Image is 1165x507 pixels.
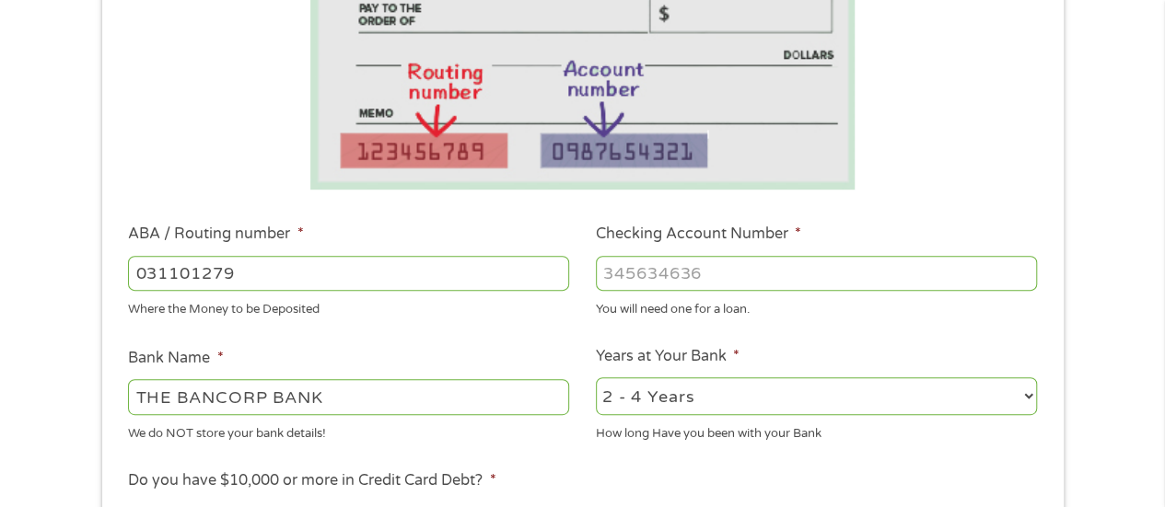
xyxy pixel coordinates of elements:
[128,471,495,490] label: Do you have $10,000 or more in Credit Card Debt?
[596,347,740,366] label: Years at Your Bank
[128,294,569,319] div: Where the Money to be Deposited
[596,225,801,244] label: Checking Account Number
[128,418,569,443] div: We do NOT store your bank details!
[596,294,1037,319] div: You will need one for a loan.
[596,418,1037,443] div: How long Have you been with your Bank
[128,225,303,244] label: ABA / Routing number
[128,349,223,368] label: Bank Name
[128,256,569,291] input: 263177916
[596,256,1037,291] input: 345634636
